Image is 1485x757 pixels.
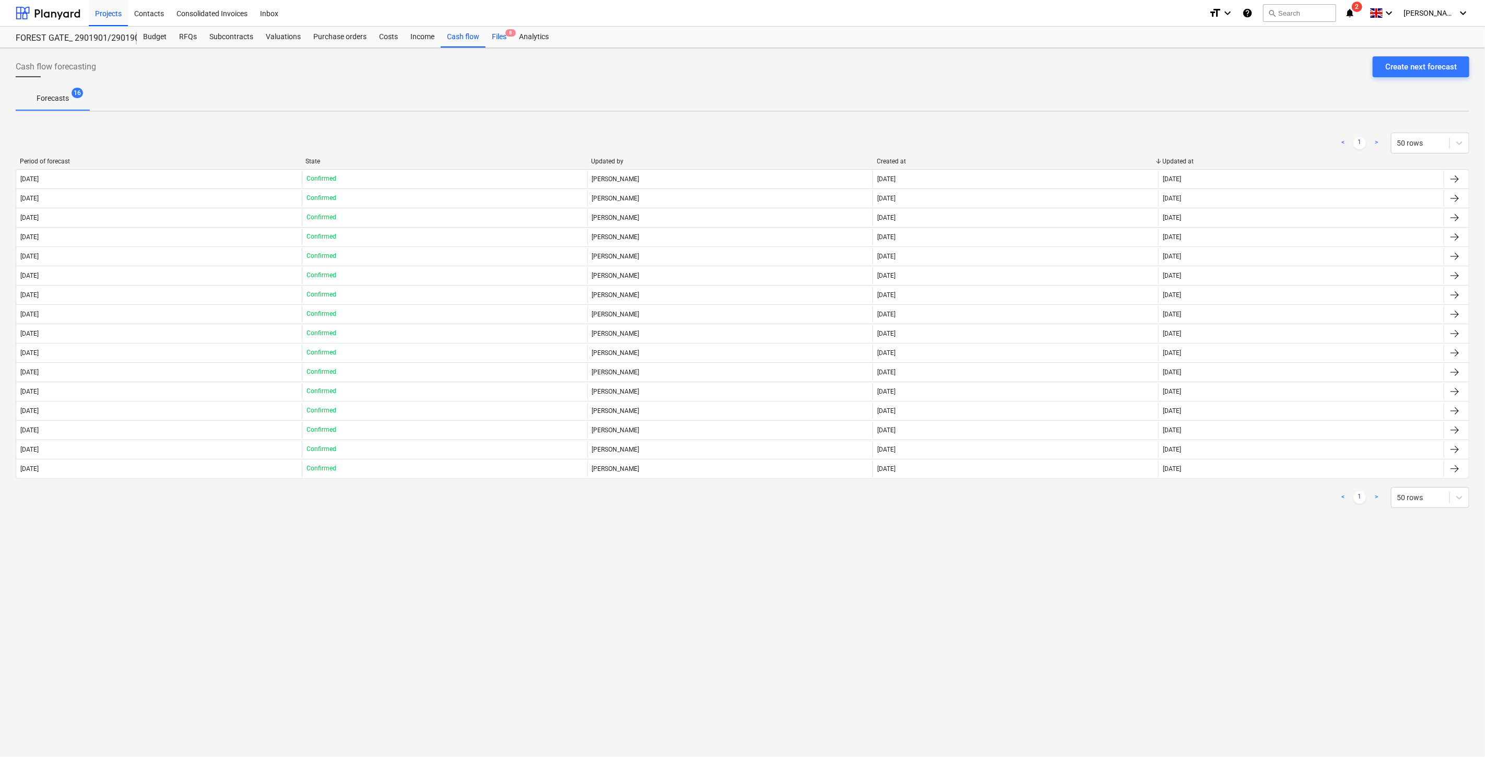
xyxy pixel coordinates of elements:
[1370,491,1383,504] a: Next page
[20,233,39,241] div: [DATE]
[1163,195,1181,202] div: [DATE]
[587,345,873,361] div: [PERSON_NAME]
[305,158,583,165] div: State
[20,158,297,165] div: Period of forecast
[307,348,336,357] p: Confirmed
[20,214,39,221] div: [DATE]
[591,158,868,165] div: Updated by
[404,27,441,48] a: Income
[1163,465,1181,472] div: [DATE]
[20,253,39,260] div: [DATE]
[20,291,39,299] div: [DATE]
[587,229,873,245] div: [PERSON_NAME]
[587,267,873,284] div: [PERSON_NAME]
[1221,7,1234,19] i: keyboard_arrow_down
[587,383,873,400] div: [PERSON_NAME]
[307,329,336,338] p: Confirmed
[877,158,1154,165] div: Created at
[1352,2,1362,12] span: 2
[1163,369,1181,376] div: [DATE]
[20,311,39,318] div: [DATE]
[203,27,260,48] a: Subcontracts
[587,287,873,303] div: [PERSON_NAME]
[513,27,555,48] a: Analytics
[1268,9,1276,17] span: search
[877,465,895,472] div: [DATE]
[1404,9,1456,17] span: [PERSON_NAME]
[877,175,895,183] div: [DATE]
[1163,175,1181,183] div: [DATE]
[307,387,336,396] p: Confirmed
[20,388,39,395] div: [DATE]
[877,311,895,318] div: [DATE]
[1163,158,1440,165] div: Updated at
[587,248,873,265] div: [PERSON_NAME]
[877,369,895,376] div: [DATE]
[1263,4,1336,22] button: Search
[587,364,873,381] div: [PERSON_NAME]
[137,27,173,48] a: Budget
[587,171,873,187] div: [PERSON_NAME]
[20,349,39,357] div: [DATE]
[1242,7,1253,19] i: Knowledge base
[307,406,336,415] p: Confirmed
[16,33,124,44] div: FOREST GATE_ 2901901/2901902/2901903
[441,27,486,48] a: Cash flow
[486,27,513,48] div: Files
[877,272,895,279] div: [DATE]
[877,446,895,453] div: [DATE]
[1385,60,1457,74] div: Create next forecast
[1163,407,1181,415] div: [DATE]
[1353,491,1366,504] a: Page 1 is your current page
[307,425,336,434] p: Confirmed
[1163,427,1181,434] div: [DATE]
[587,403,873,419] div: [PERSON_NAME]
[1163,388,1181,395] div: [DATE]
[1345,7,1355,19] i: notifications
[877,427,895,434] div: [DATE]
[1163,233,1181,241] div: [DATE]
[877,291,895,299] div: [DATE]
[587,422,873,439] div: [PERSON_NAME]
[877,388,895,395] div: [DATE]
[20,407,39,415] div: [DATE]
[20,446,39,453] div: [DATE]
[307,445,336,454] p: Confirmed
[20,195,39,202] div: [DATE]
[307,213,336,222] p: Confirmed
[877,214,895,221] div: [DATE]
[37,93,69,104] p: Forecasts
[307,174,336,183] p: Confirmed
[307,271,336,280] p: Confirmed
[173,27,203,48] a: RFQs
[20,175,39,183] div: [DATE]
[877,349,895,357] div: [DATE]
[1433,707,1485,757] iframe: Chat Widget
[1163,311,1181,318] div: [DATE]
[1457,7,1469,19] i: keyboard_arrow_down
[260,27,307,48] a: Valuations
[486,27,513,48] a: Files8
[16,61,96,73] span: Cash flow forecasting
[307,252,336,261] p: Confirmed
[1353,137,1366,149] a: Page 1 is your current page
[307,310,336,318] p: Confirmed
[587,460,873,477] div: [PERSON_NAME]
[20,369,39,376] div: [DATE]
[505,29,516,37] span: 8
[72,88,83,98] span: 16
[1163,330,1181,337] div: [DATE]
[587,306,873,323] div: [PERSON_NAME]
[1209,7,1221,19] i: format_size
[307,194,336,203] p: Confirmed
[307,27,373,48] a: Purchase orders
